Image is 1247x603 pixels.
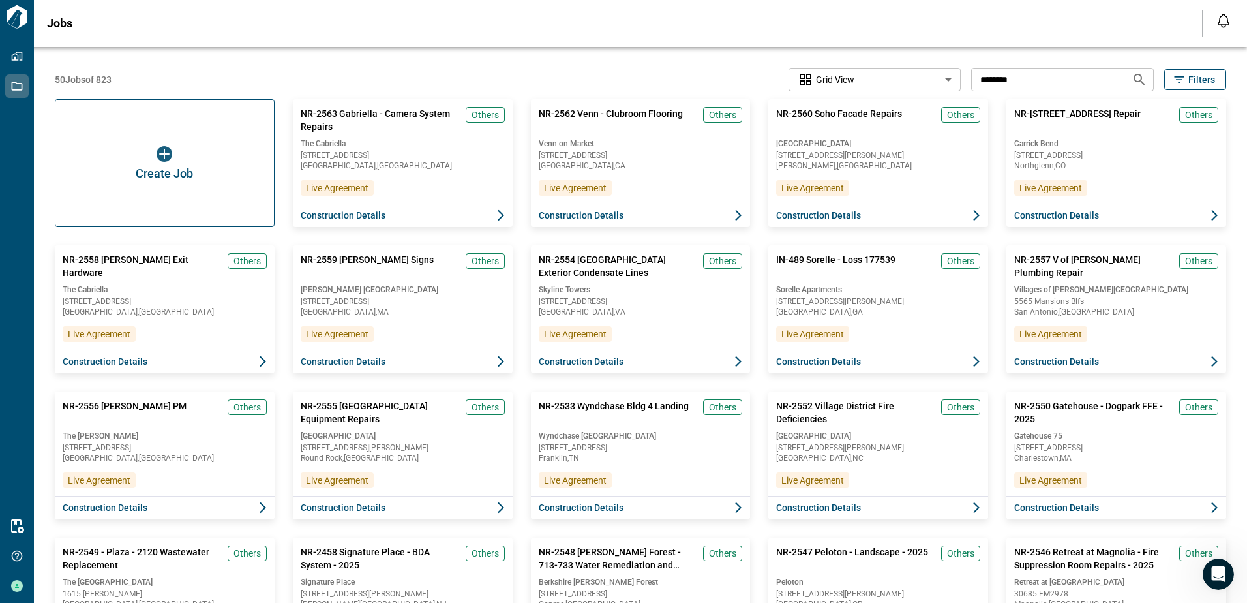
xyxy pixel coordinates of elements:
button: Construction Details [293,350,513,373]
span: Others [472,108,499,121]
span: Others [709,547,736,560]
span: [GEOGRAPHIC_DATA] , [GEOGRAPHIC_DATA] [301,162,505,170]
span: Live Agreement [1019,474,1082,487]
span: Franklin , TN [539,454,743,462]
button: Construction Details [768,204,988,227]
span: Live Agreement [1019,181,1082,194]
button: Construction Details [531,496,751,519]
span: Construction Details [63,501,147,514]
span: 5565 Mansions Blfs [1014,298,1218,305]
span: [STREET_ADDRESS][PERSON_NAME] [776,151,980,159]
span: Live Agreement [544,474,607,487]
span: Construction Details [776,501,861,514]
span: [GEOGRAPHIC_DATA] [776,431,980,441]
span: NR-2548 [PERSON_NAME] Forest - 713-733 Water Remediation and Restoration - 2025 [539,546,699,572]
span: Others [233,547,261,560]
button: Construction Details [1006,496,1226,519]
button: Construction Details [293,204,513,227]
span: [GEOGRAPHIC_DATA] [776,138,980,149]
span: Others [947,255,974,268]
span: Construction Details [539,501,623,514]
span: [GEOGRAPHIC_DATA] , VA [539,308,743,316]
span: Create Job [136,167,193,180]
span: [STREET_ADDRESS] [63,298,267,305]
span: Others [947,108,974,121]
span: Others [1185,108,1212,121]
span: Construction Details [776,209,861,222]
span: [STREET_ADDRESS][PERSON_NAME] [301,444,505,452]
span: Others [709,401,736,414]
span: NR-2547 Peloton - Landscape - 2025 [776,546,928,572]
span: [STREET_ADDRESS] [1014,444,1218,452]
span: Live Agreement [306,328,368,341]
button: Construction Details [1006,204,1226,227]
span: Live Agreement [781,328,844,341]
span: Others [947,401,974,414]
span: Construction Details [776,355,861,368]
span: Venn on Market [539,138,743,149]
span: Others [1185,401,1212,414]
span: [STREET_ADDRESS][PERSON_NAME] [776,298,980,305]
span: Round Rock , [GEOGRAPHIC_DATA] [301,454,505,462]
button: Open notification feed [1213,10,1234,31]
span: Charlestown , MA [1014,454,1218,462]
span: The [GEOGRAPHIC_DATA] [63,577,267,587]
span: [STREET_ADDRESS] [301,151,505,159]
span: NR-2556 [PERSON_NAME] PM [63,399,187,425]
span: Live Agreement [781,181,844,194]
span: [GEOGRAPHIC_DATA] , [GEOGRAPHIC_DATA] [63,454,267,462]
button: Construction Details [55,496,275,519]
span: Construction Details [539,355,623,368]
span: [GEOGRAPHIC_DATA] , NC [776,454,980,462]
span: Berkshire [PERSON_NAME] Forest [539,577,743,587]
button: Construction Details [531,350,751,373]
span: The [PERSON_NAME] [63,431,267,441]
span: Signature Place [301,577,505,587]
button: Filters [1164,69,1226,90]
span: Live Agreement [306,181,368,194]
span: [STREET_ADDRESS] [539,298,743,305]
span: NR-2563 Gabriella - Camera System Repairs [301,107,460,133]
span: [GEOGRAPHIC_DATA] [301,431,505,441]
span: Construction Details [301,501,385,514]
iframe: Intercom live chat [1203,559,1234,590]
span: NR-2458 Signature Place - BDA System - 2025 [301,546,460,572]
span: Sorelle Apartments [776,285,980,295]
button: Construction Details [55,350,275,373]
span: Live Agreement [781,474,844,487]
span: Retreat at [GEOGRAPHIC_DATA] [1014,577,1218,587]
span: The Gabriella [301,138,505,149]
span: [PERSON_NAME] , [GEOGRAPHIC_DATA] [776,162,980,170]
span: NR-2558 [PERSON_NAME] Exit Hardware [63,253,222,279]
button: Construction Details [1006,350,1226,373]
span: [STREET_ADDRESS] [539,444,743,452]
span: San Antonio , [GEOGRAPHIC_DATA] [1014,308,1218,316]
span: [GEOGRAPHIC_DATA] , CA [539,162,743,170]
span: [STREET_ADDRESS] [539,590,743,598]
span: NR-2549 - Plaza - 2120 Wastewater Replacement [63,546,222,572]
span: [STREET_ADDRESS] [301,298,505,305]
span: Construction Details [63,355,147,368]
span: Live Agreement [544,181,607,194]
span: NR-2557 V of [PERSON_NAME] Plumbing Repair [1014,253,1174,279]
span: Northglenn , CO [1014,162,1218,170]
span: NR-2559 [PERSON_NAME] Signs [301,253,434,279]
span: NR-2560 Soho Facade Repairs [776,107,902,133]
button: Construction Details [531,204,751,227]
span: 50 Jobs of 823 [55,73,112,86]
span: NR-2546 Retreat at Magnolia - Fire Suppression Room Repairs - 2025 [1014,546,1174,572]
span: NR-2552 Village District Fire Deficiencies [776,399,936,425]
span: [STREET_ADDRESS] [63,444,267,452]
span: NR-2550 Gatehouse - Dogpark FFE - 2025 [1014,399,1174,425]
button: Construction Details [768,350,988,373]
span: Live Agreement [544,328,607,341]
span: Others [1185,547,1212,560]
span: IN-489 Sorelle - Loss 177539 [776,253,895,279]
span: Construction Details [1014,209,1099,222]
span: Live Agreement [1019,328,1082,341]
span: [STREET_ADDRESS] [539,151,743,159]
span: [PERSON_NAME] [GEOGRAPHIC_DATA] [301,285,505,295]
span: Others [472,401,499,414]
span: 30685 FM2978 [1014,590,1218,598]
span: The Gabriella [63,285,267,295]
